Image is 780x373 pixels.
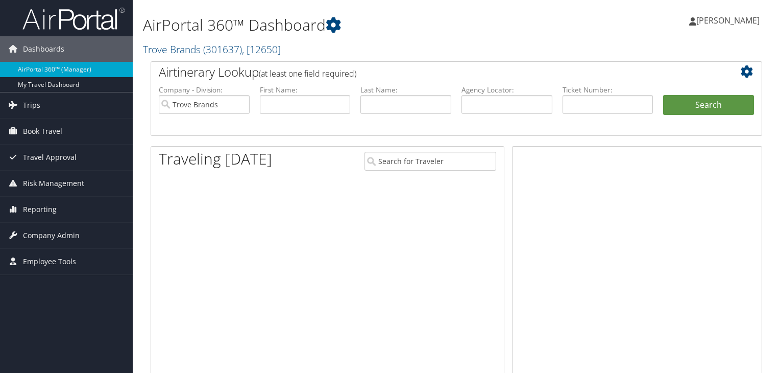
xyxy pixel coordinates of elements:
[360,85,451,95] label: Last Name:
[159,85,250,95] label: Company - Division:
[689,5,770,36] a: [PERSON_NAME]
[260,85,351,95] label: First Name:
[696,15,760,26] span: [PERSON_NAME]
[23,36,64,62] span: Dashboards
[22,7,125,31] img: airportal-logo.png
[23,119,62,144] span: Book Travel
[143,42,281,56] a: Trove Brands
[563,85,653,95] label: Ticket Number:
[242,42,281,56] span: , [ 12650 ]
[23,249,76,274] span: Employee Tools
[23,197,57,222] span: Reporting
[159,63,703,81] h2: Airtinerary Lookup
[143,14,561,36] h1: AirPortal 360™ Dashboard
[364,152,496,171] input: Search for Traveler
[461,85,552,95] label: Agency Locator:
[23,171,84,196] span: Risk Management
[23,145,77,170] span: Travel Approval
[259,68,356,79] span: (at least one field required)
[203,42,242,56] span: ( 301637 )
[159,148,272,170] h1: Traveling [DATE]
[663,95,754,115] button: Search
[23,223,80,248] span: Company Admin
[23,92,40,118] span: Trips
